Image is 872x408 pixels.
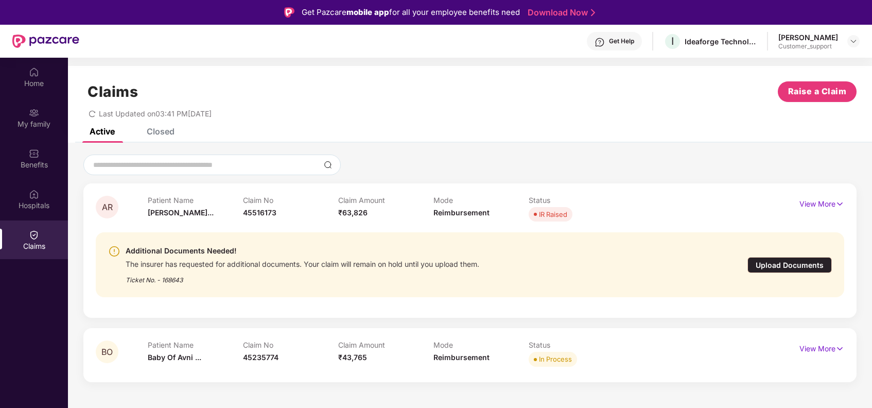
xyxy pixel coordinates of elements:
[12,35,79,48] img: New Pazcare Logo
[126,257,479,269] div: The insurer has requested for additional documents. Your claim will remain on hold until you uplo...
[302,6,520,19] div: Get Pazcare for all your employee benefits need
[338,208,368,217] span: ₹63,826
[835,343,844,354] img: svg+xml;base64,PHN2ZyB4bWxucz0iaHR0cDovL3d3dy53My5vcmcvMjAwMC9zdmciIHdpZHRoPSIxNyIgaGVpZ2h0PSIxNy...
[778,32,838,42] div: [PERSON_NAME]
[148,208,214,217] span: [PERSON_NAME]...
[284,7,294,18] img: Logo
[148,196,243,205] p: Patient Name
[88,83,138,100] h1: Claims
[90,126,115,137] div: Active
[539,354,572,364] div: In Process
[778,81,857,102] button: Raise a Claim
[148,341,243,349] p: Patient Name
[102,203,113,212] span: AR
[148,353,201,362] span: Baby Of Avni ...
[324,161,332,169] img: svg+xml;base64,PHN2ZyBpZD0iU2VhcmNoLTMyeDMyIiB4bWxucz0iaHR0cDovL3d3dy53My5vcmcvMjAwMC9zdmciIHdpZH...
[243,353,278,362] span: 45235774
[835,198,844,210] img: svg+xml;base64,PHN2ZyB4bWxucz0iaHR0cDovL3d3dy53My5vcmcvMjAwMC9zdmciIHdpZHRoPSIxNyIgaGVpZ2h0PSIxNy...
[849,37,858,45] img: svg+xml;base64,PHN2ZyBpZD0iRHJvcGRvd24tMzJ4MzIiIHhtbG5zPSJodHRwOi8vd3d3LnczLm9yZy8yMDAwL3N2ZyIgd2...
[147,126,175,137] div: Closed
[591,7,595,18] img: Stroke
[108,245,120,258] img: svg+xml;base64,PHN2ZyBpZD0iV2FybmluZ18tXzI0eDI0IiBkYXRhLW5hbWU9Ildhcm5pbmcgLSAyNHgyNCIgeG1sbnM9Im...
[671,35,674,47] span: I
[433,341,529,349] p: Mode
[529,196,624,205] p: Status
[243,196,338,205] p: Claim No
[609,37,634,45] div: Get Help
[89,109,96,118] span: redo
[243,208,276,217] span: 45516173
[243,341,338,349] p: Claim No
[29,67,39,77] img: svg+xml;base64,PHN2ZyBpZD0iSG9tZSIgeG1sbnM9Imh0dHA6Ly93d3cudzMub3JnLzIwMDAvc3ZnIiB3aWR0aD0iMjAiIG...
[101,348,113,356] span: BO
[346,7,389,17] strong: mobile app
[529,341,624,349] p: Status
[29,108,39,118] img: svg+xml;base64,PHN2ZyB3aWR0aD0iMjAiIGhlaWdodD0iMjAiIHZpZXdCb3g9IjAgMCAyMCAyMCIgZmlsbD0ibm9uZSIgeG...
[338,341,433,349] p: Claim Amount
[539,209,567,219] div: IR Raised
[126,245,479,257] div: Additional Documents Needed!
[126,269,479,285] div: Ticket No. - 168643
[433,196,529,205] p: Mode
[747,257,832,273] div: Upload Documents
[338,196,433,205] p: Claim Amount
[29,189,39,199] img: svg+xml;base64,PHN2ZyBpZD0iSG9zcGl0YWxzIiB4bWxucz0iaHR0cDovL3d3dy53My5vcmcvMjAwMC9zdmciIHdpZHRoPS...
[778,42,838,50] div: Customer_support
[338,353,367,362] span: ₹43,765
[685,37,757,46] div: Ideaforge Technology Ltd
[595,37,605,47] img: svg+xml;base64,PHN2ZyBpZD0iSGVscC0zMngzMiIgeG1sbnM9Imh0dHA6Ly93d3cudzMub3JnLzIwMDAvc3ZnIiB3aWR0aD...
[99,109,212,118] span: Last Updated on 03:41 PM[DATE]
[433,353,490,362] span: Reimbursement
[799,341,844,354] p: View More
[29,148,39,159] img: svg+xml;base64,PHN2ZyBpZD0iQmVuZWZpdHMiIHhtbG5zPSJodHRwOi8vd3d3LnczLm9yZy8yMDAwL3N2ZyIgd2lkdGg9Ij...
[29,230,39,240] img: svg+xml;base64,PHN2ZyBpZD0iQ2xhaW0iIHhtbG5zPSJodHRwOi8vd3d3LnczLm9yZy8yMDAwL3N2ZyIgd2lkdGg9IjIwIi...
[799,196,844,210] p: View More
[788,85,847,98] span: Raise a Claim
[433,208,490,217] span: Reimbursement
[528,7,592,18] a: Download Now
